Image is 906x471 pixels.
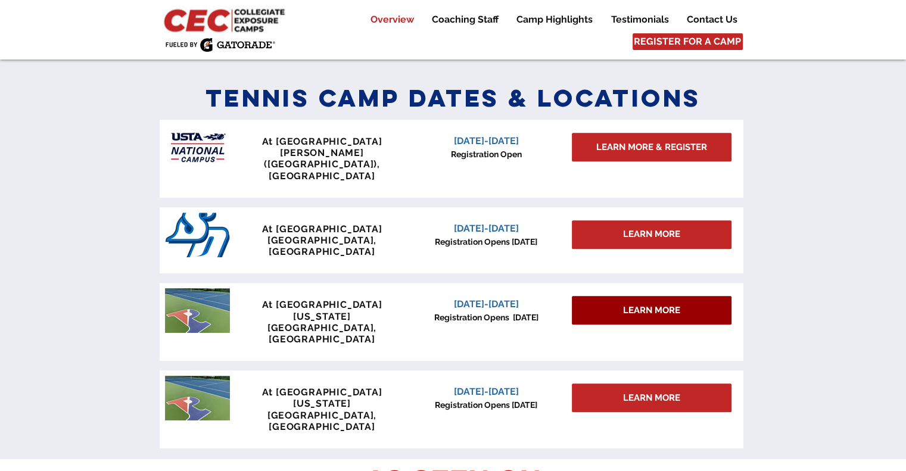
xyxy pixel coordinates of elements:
p: Overview [365,13,420,27]
span: LEARN MORE [623,392,680,404]
span: Registration Opens [DATE] [435,400,537,410]
span: REGISTER FOR A CAMP [634,35,741,48]
span: Tennis Camp Dates & Locations [206,83,701,113]
a: Testimonials [602,13,677,27]
a: Camp Highlights [508,13,602,27]
span: Registration Opens [DATE] [434,313,538,322]
a: REGISTER FOR A CAMP [633,33,743,50]
span: LEARN MORE [623,304,680,317]
span: [GEOGRAPHIC_DATA], [GEOGRAPHIC_DATA] [267,235,376,257]
a: Coaching Staff [423,13,507,27]
span: At [GEOGRAPHIC_DATA][US_STATE] [262,386,382,409]
span: LEARN MORE & REGISTER [596,141,707,154]
span: [DATE]-[DATE] [454,135,519,146]
span: LEARN MORE [623,228,680,241]
img: Fueled by Gatorade.png [165,38,275,52]
span: Registration Opens [DATE] [435,237,537,247]
img: penn tennis courts with logo.jpeg [165,288,230,333]
span: At [GEOGRAPHIC_DATA] [262,136,382,147]
span: [PERSON_NAME] ([GEOGRAPHIC_DATA]), [GEOGRAPHIC_DATA] [264,147,380,181]
img: CEC Logo Primary_edited.jpg [161,6,290,33]
p: Camp Highlights [510,13,599,27]
span: [DATE]-[DATE] [454,298,519,310]
span: [GEOGRAPHIC_DATA], [GEOGRAPHIC_DATA] [267,322,376,345]
a: Contact Us [678,13,746,27]
img: penn tennis courts with logo.jpeg [165,376,230,420]
p: Testimonials [605,13,675,27]
img: San_Diego_Toreros_logo.png [165,213,230,257]
img: USTA Campus image_edited.jpg [165,125,230,170]
a: LEARN MORE [572,383,731,412]
nav: Site [352,13,746,27]
span: [DATE]-[DATE] [454,386,519,397]
p: Coaching Staff [426,13,505,27]
span: Registration Open [451,149,522,159]
a: LEARN MORE [572,296,731,325]
a: Overview [362,13,422,27]
span: At [GEOGRAPHIC_DATA] [262,223,382,235]
div: LEARN MORE [572,220,731,249]
span: [DATE]-[DATE] [454,223,519,234]
span: At [GEOGRAPHIC_DATA][US_STATE] [262,299,382,322]
span: [GEOGRAPHIC_DATA], [GEOGRAPHIC_DATA] [267,410,376,432]
a: LEARN MORE & REGISTER [572,133,731,161]
p: Contact Us [681,13,743,27]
